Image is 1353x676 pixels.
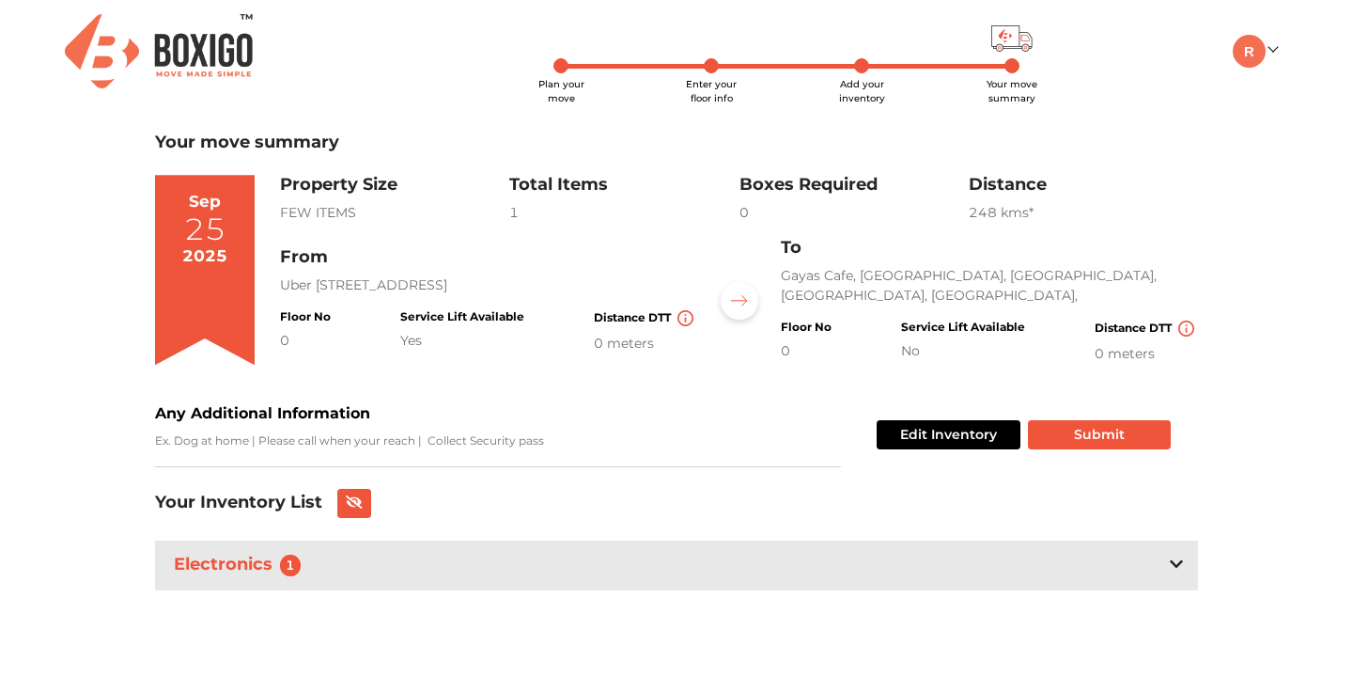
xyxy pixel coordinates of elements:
[280,247,697,268] h3: From
[400,331,524,351] div: Yes
[155,493,322,513] h3: Your Inventory List
[280,310,331,323] h4: Floor No
[969,175,1198,196] h3: Distance
[781,266,1198,306] p: Gayas Cafe, [GEOGRAPHIC_DATA], [GEOGRAPHIC_DATA], [GEOGRAPHIC_DATA], [GEOGRAPHIC_DATA],
[781,341,832,361] div: 0
[65,14,253,88] img: Boxigo
[170,551,312,580] h3: Electronics
[509,203,739,223] div: 1
[509,175,739,196] h3: Total Items
[1095,344,1198,364] div: 0 meters
[987,78,1037,104] span: Your move summary
[538,78,584,104] span: Plan your move
[781,238,1198,259] h3: To
[686,78,737,104] span: Enter your floor info
[280,203,509,223] div: FEW ITEMS
[280,275,697,295] p: Uber [STREET_ADDRESS]
[280,555,301,575] span: 1
[184,214,225,244] div: 25
[594,334,697,354] div: 0 meters
[877,420,1020,449] button: Edit Inventory
[1028,420,1171,449] button: Submit
[155,404,370,422] b: Any Additional Information
[781,321,832,334] h4: Floor No
[901,341,1025,361] div: No
[400,310,524,323] h4: Service Lift Available
[280,331,331,351] div: 0
[739,175,969,196] h3: Boxes Required
[739,203,969,223] div: 0
[901,321,1025,334] h4: Service Lift Available
[594,310,697,326] h4: Distance DTT
[839,78,885,104] span: Add your inventory
[1095,321,1198,337] h4: Distance DTT
[280,175,509,196] h3: Property Size
[189,190,221,214] div: Sep
[182,244,227,269] div: 2025
[969,203,1198,223] div: 248 km s*
[155,133,1198,153] h3: Your move summary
